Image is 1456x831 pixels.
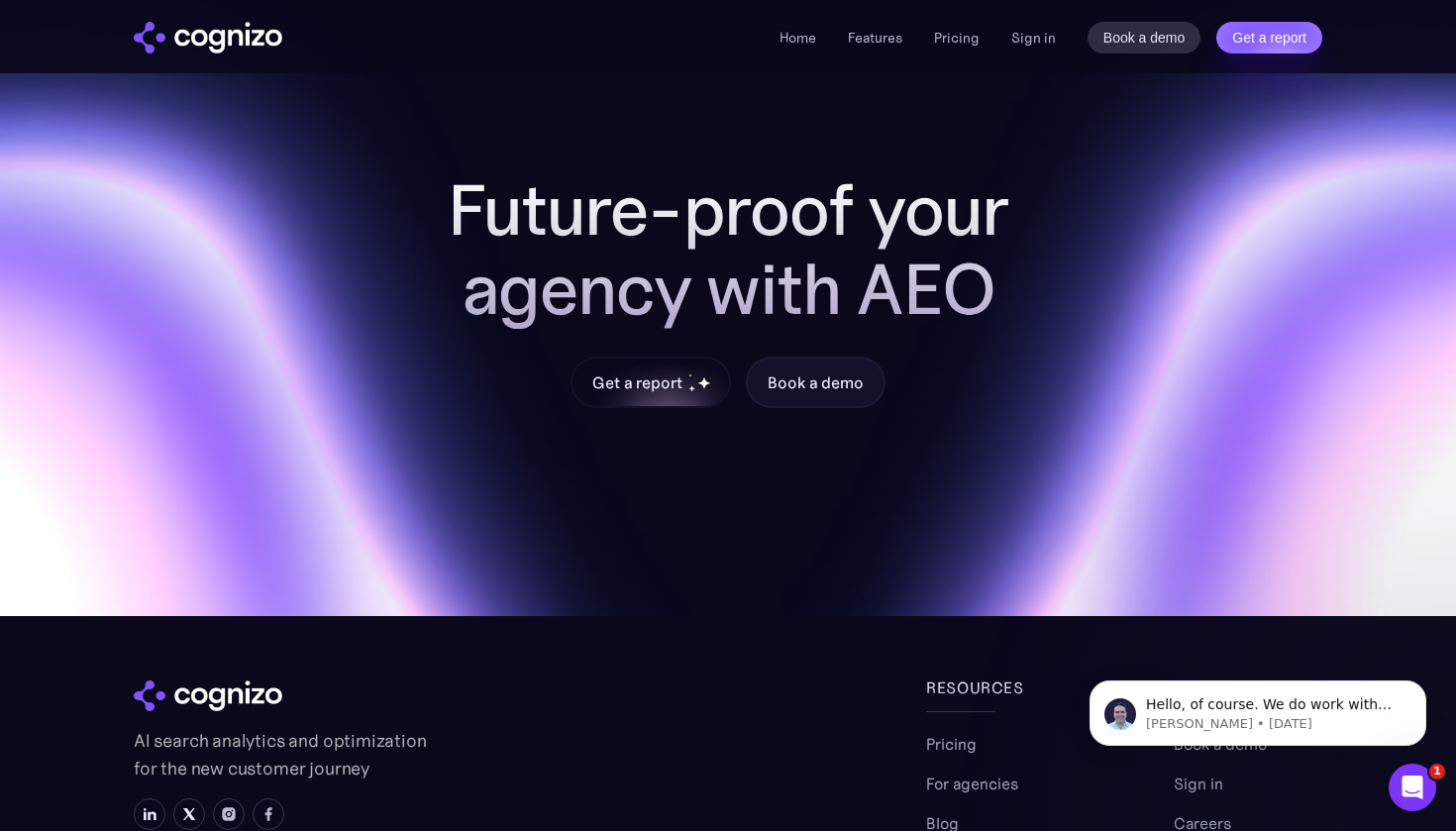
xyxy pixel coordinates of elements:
iframe: Intercom live chat [1389,764,1436,811]
div: Get a report [592,370,681,394]
img: star [688,385,695,392]
div: Book a demo [768,370,863,394]
a: Pricing [934,29,980,47]
h2: Future-proof your agency with AEO [411,170,1045,329]
img: cognizo logo [134,680,282,712]
a: For agencies [926,772,1018,795]
a: Pricing [926,732,977,756]
a: Home [780,29,816,47]
a: Book a demo [746,357,884,408]
a: Get a reportstarstarstar [571,357,731,408]
a: home [134,22,282,53]
img: star [688,373,691,376]
a: Sign in [1011,26,1056,50]
a: Sign in [1174,772,1223,795]
p: AI search analytics and optimization for the new customer journey [134,727,431,782]
img: star [697,376,710,389]
iframe: Intercom notifications message [1060,639,1456,778]
img: X icon [181,806,197,822]
img: cognizo logo [134,22,282,53]
div: Resources [926,675,1075,699]
a: Book a demo [1088,22,1201,53]
a: Features [848,29,902,47]
span: 1 [1429,764,1445,779]
img: LinkedIn icon [142,806,157,822]
a: Get a report [1216,22,1322,53]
